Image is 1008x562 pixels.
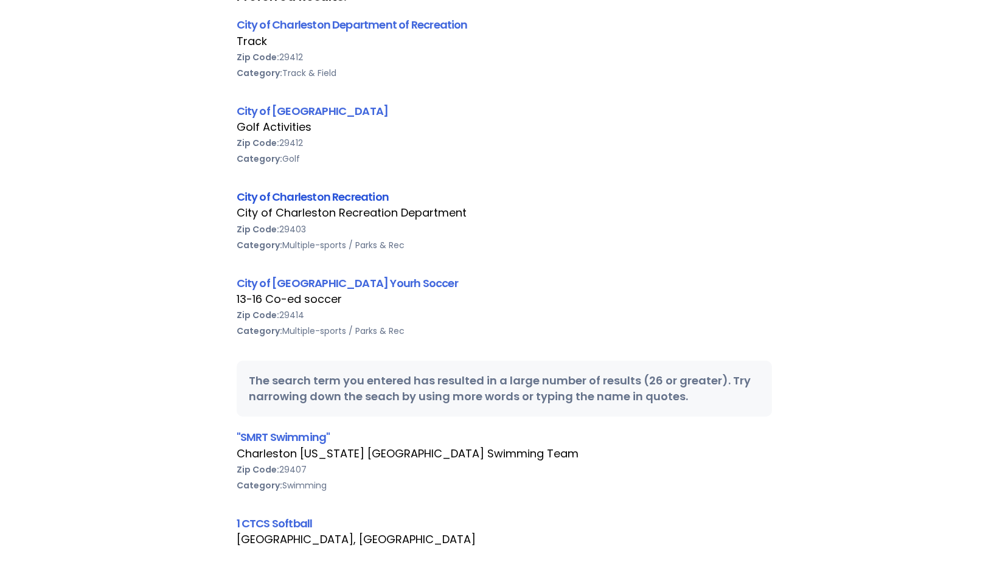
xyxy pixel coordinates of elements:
[237,16,772,33] div: City of Charleston Department of Recreation
[237,153,282,165] b: Category:
[237,291,772,307] div: 13-16 Co-ed soccer
[237,323,772,339] div: Multiple-sports / Parks & Rec
[237,189,389,204] a: City of Charleston Recreation
[237,446,772,462] div: Charleston [US_STATE] [GEOGRAPHIC_DATA] Swimming Team
[237,223,279,235] b: Zip Code:
[237,477,772,493] div: Swimming
[237,361,772,417] div: The search term you entered has resulted in a large number of results (26 or greater). Try narrow...
[237,221,772,237] div: 29403
[237,479,282,491] b: Category:
[237,119,772,135] div: Golf Activities
[237,65,772,81] div: Track & Field
[237,275,772,291] div: City of [GEOGRAPHIC_DATA] Yourh Soccer
[237,463,279,476] b: Zip Code:
[237,49,772,65] div: 29412
[237,103,772,119] div: City of [GEOGRAPHIC_DATA]
[237,325,282,337] b: Category:
[237,239,282,251] b: Category:
[237,237,772,253] div: Multiple-sports / Parks & Rec
[237,135,772,151] div: 29412
[237,17,468,32] a: City of Charleston Department of Recreation
[237,429,772,445] div: "SMRT Swimming"
[237,429,330,445] a: "SMRT Swimming"
[237,67,282,79] b: Category:
[237,151,772,167] div: Golf
[237,532,772,547] div: [GEOGRAPHIC_DATA], [GEOGRAPHIC_DATA]
[237,103,389,119] a: City of [GEOGRAPHIC_DATA]
[237,515,772,532] div: 1 CTCS Softball
[237,307,772,323] div: 29414
[237,137,279,149] b: Zip Code:
[237,309,279,321] b: Zip Code:
[237,33,772,49] div: Track
[237,462,772,477] div: 29407
[237,276,458,291] a: City of [GEOGRAPHIC_DATA] Yourh Soccer
[237,51,279,63] b: Zip Code:
[237,189,772,205] div: City of Charleston Recreation
[237,205,772,221] div: City of Charleston Recreation Department
[237,516,313,531] a: 1 CTCS Softball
